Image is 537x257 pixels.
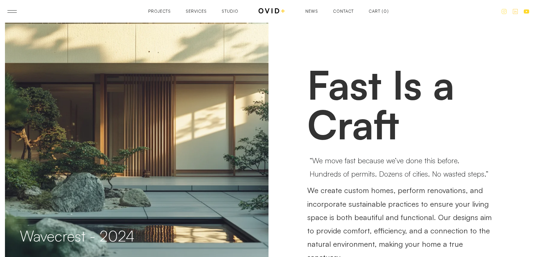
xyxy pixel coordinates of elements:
[186,9,207,13] a: Services
[387,9,389,13] div: )
[333,9,354,13] a: Contact
[369,9,380,13] div: Cart
[20,228,135,244] h2: Wavecrest - 2024
[382,9,383,13] div: (
[305,9,318,13] a: News
[369,9,389,13] a: Open cart
[222,9,238,13] a: Studio
[384,9,387,13] div: 0
[310,154,491,181] p: “We move fast because we’ve done this before. Hundreds of permits. Dozens of cities. No wasted st...
[307,60,455,149] strong: Fast Is a Craft
[148,9,171,13] a: Projects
